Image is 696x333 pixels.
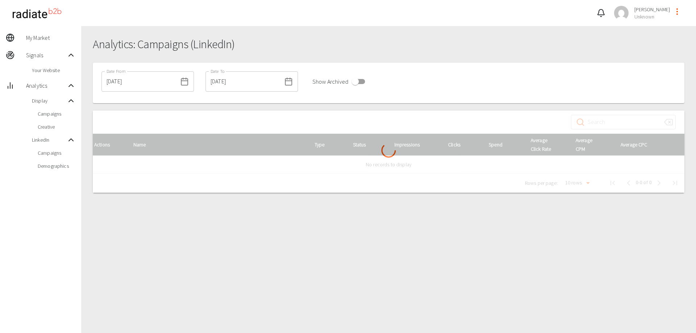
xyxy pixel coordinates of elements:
img: radiateb2b_logo_black.png [9,5,65,21]
span: Demographics [38,162,75,170]
span: LinkedIn [32,136,67,143]
span: My Market [26,33,75,42]
span: Your Website [32,67,75,74]
span: Campaigns [38,110,75,117]
span: [PERSON_NAME] [634,6,670,13]
span: Analytics [26,81,67,90]
span: Show Archived [312,77,348,86]
img: a881cdba3614e50f31fa3595ec5e733e [614,6,629,20]
button: profile-menu [670,4,684,19]
span: Signals [26,51,67,59]
h1: Analytics: Campaigns (LinkedIn) [93,38,684,51]
label: Date To [211,68,225,74]
span: Creative [38,123,75,130]
input: dd/mm/yyyy [206,71,281,92]
input: dd/mm/yyyy [101,71,177,92]
label: Date From [107,68,125,74]
span: Display [32,97,67,104]
span: Campaigns [38,149,75,157]
span: Unknown [634,13,670,20]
